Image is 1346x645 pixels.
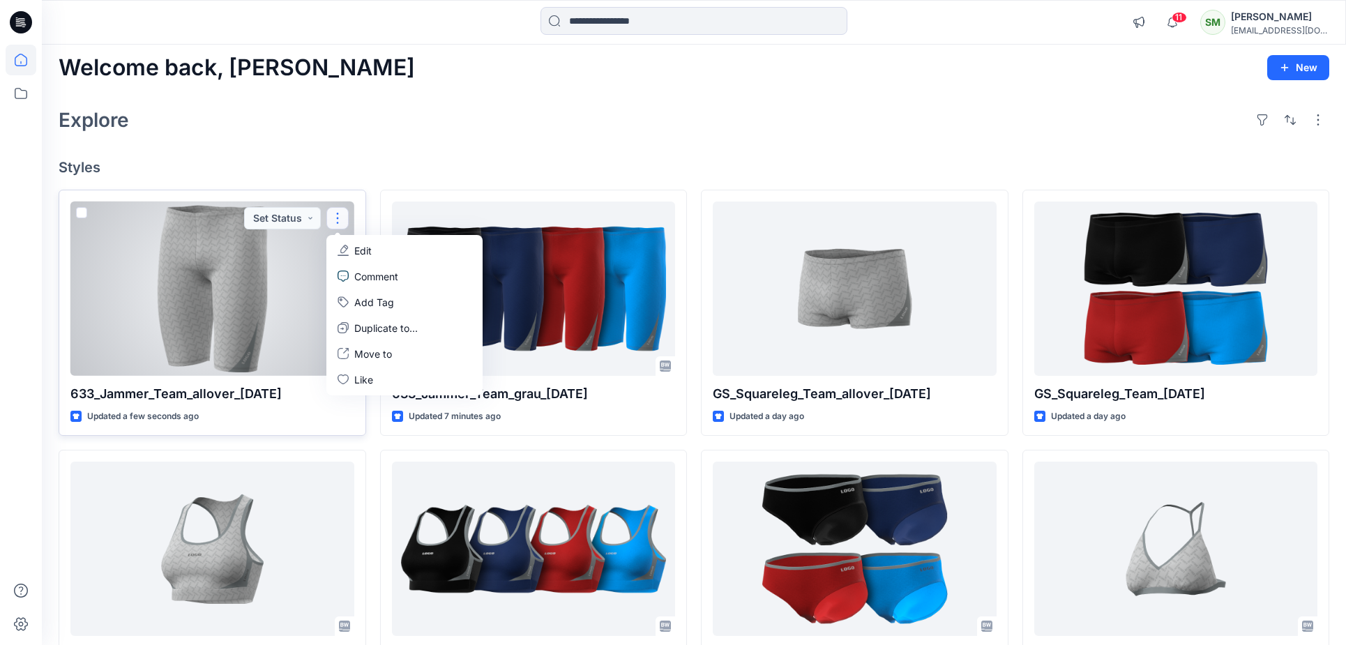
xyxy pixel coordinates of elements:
span: 11 [1172,12,1187,23]
div: [PERSON_NAME] [1231,8,1329,25]
p: 633_Jammer_Team_allover_[DATE] [70,384,354,404]
p: Comment [354,269,398,284]
h2: Welcome back, [PERSON_NAME] [59,55,415,81]
div: [EMAIL_ADDRESS][DOMAIN_NAME] [1231,25,1329,36]
h4: Styles [59,159,1329,176]
p: Move to [354,347,392,361]
div: SM [1200,10,1225,35]
a: 185_Racerback_Cut_Out_Team_14.10.25 [392,462,676,636]
a: 186_Bikini_Top_T-Back_Team_allover_14.10.25 [1034,462,1318,636]
p: Duplicate to... [354,321,418,335]
a: 633_Jammer_Team_allover_15.10.25 [70,202,354,376]
p: Updated a few seconds ago [87,409,199,424]
a: GS_Squareleg_Team_14.10.25 [1034,202,1318,376]
p: GS_Squareleg_Team_allover_[DATE] [713,384,997,404]
a: 185_Racerback_Cut_Out_Team_allover_14.10.25 [70,462,354,636]
p: Edit [354,243,372,258]
a: Edit [329,238,480,264]
p: Updated a day ago [1051,409,1126,424]
p: 633_Jammer_Team_grau_[DATE] [392,384,676,404]
button: Add Tag [329,289,480,315]
p: Updated a day ago [729,409,804,424]
a: 4201_Bikini_Pants_Classic_Team_14.10.25 [713,462,997,636]
a: 633_Jammer_Team_grau_15.10.25 [392,202,676,376]
p: Like [354,372,373,387]
p: Updated 7 minutes ago [409,409,501,424]
a: GS_Squareleg_Team_allover_14.10.25 [713,202,997,376]
h2: Explore [59,109,129,131]
button: New [1267,55,1329,80]
p: GS_Squareleg_Team_[DATE] [1034,384,1318,404]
